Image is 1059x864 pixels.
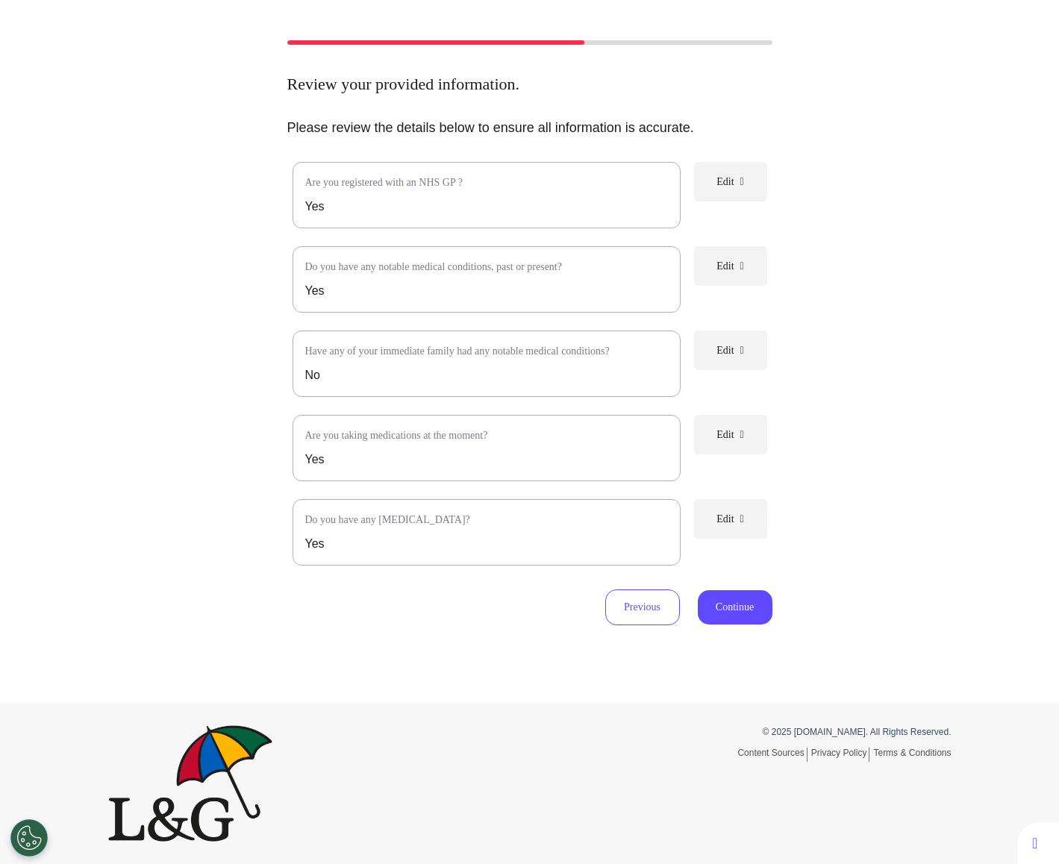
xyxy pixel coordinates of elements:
[305,198,668,216] p: Yes
[305,343,668,359] p: Have any of your immediate family had any notable medical conditions?
[305,259,668,275] p: Do you have any notable medical conditions, past or present?
[305,535,668,553] p: Yes
[287,118,772,138] p: Please review the details below to ensure all information is accurate.
[10,819,48,857] button: Open Preferences
[698,590,772,624] button: Continue
[605,589,680,625] button: Previous
[108,725,272,842] img: Spectrum.Life logo
[694,162,767,201] button: Edit
[305,512,668,528] p: Do you have any [MEDICAL_DATA]?
[287,75,772,94] h2: Review your provided information.
[305,451,668,469] p: Yes
[737,748,807,762] a: Content Sources
[305,366,668,384] p: No
[716,513,734,525] span: Edit
[694,499,767,539] button: Edit
[716,260,734,272] span: Edit
[694,246,767,286] button: Edit
[873,748,951,758] a: Terms & Conditions
[305,175,668,190] p: Are you registered with an NHS GP ?
[305,428,668,443] p: Are you taking medications at the moment?
[716,176,734,187] span: Edit
[716,345,734,356] span: Edit
[694,331,767,370] button: Edit
[694,415,767,454] button: Edit
[305,282,668,300] p: Yes
[716,429,734,440] span: Edit
[541,725,952,739] p: © 2025 [DOMAIN_NAME]. All Rights Reserved.
[811,748,870,762] a: Privacy Policy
